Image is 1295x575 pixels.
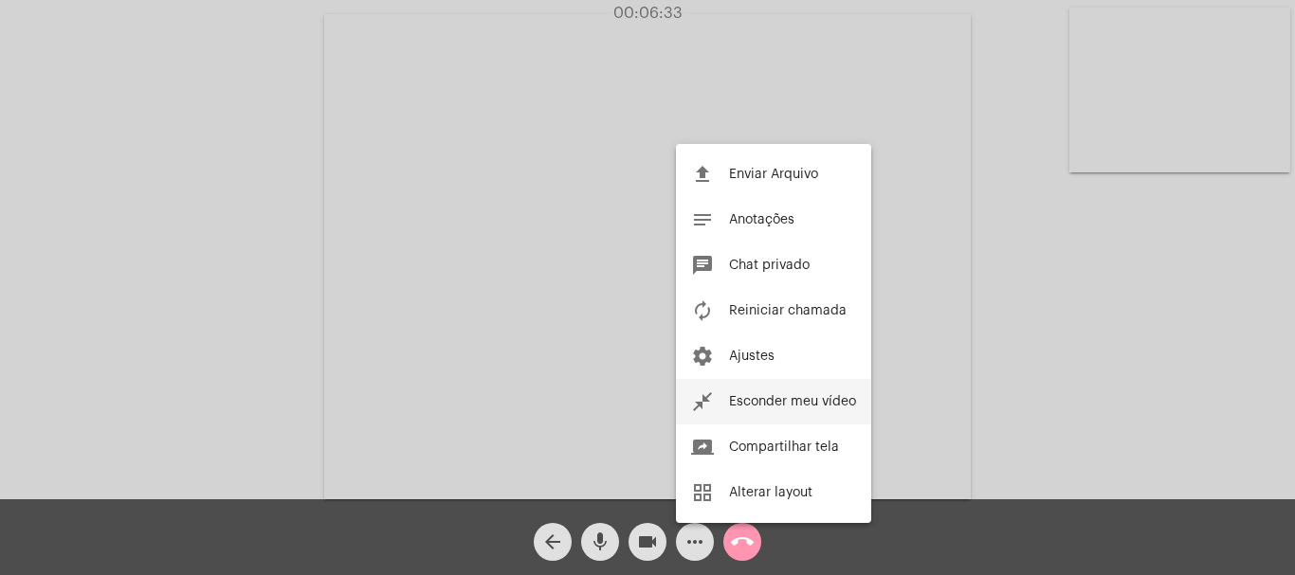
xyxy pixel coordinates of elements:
span: Esconder meu vídeo [729,395,856,408]
mat-icon: settings [691,345,714,368]
span: Anotações [729,213,794,226]
span: Ajustes [729,350,775,363]
mat-icon: chat [691,254,714,277]
mat-icon: notes [691,208,714,231]
span: Enviar Arquivo [729,168,818,181]
span: Compartilhar tela [729,440,839,454]
mat-icon: screen_share [691,436,714,458]
mat-icon: grid_view [691,481,714,504]
span: Alterar layout [729,486,812,499]
mat-icon: file_upload [691,163,714,186]
mat-icon: close_fullscreen [691,390,714,413]
span: Chat privado [729,259,810,272]
span: Reiniciar chamada [729,304,847,317]
mat-icon: autorenew [691,299,714,322]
